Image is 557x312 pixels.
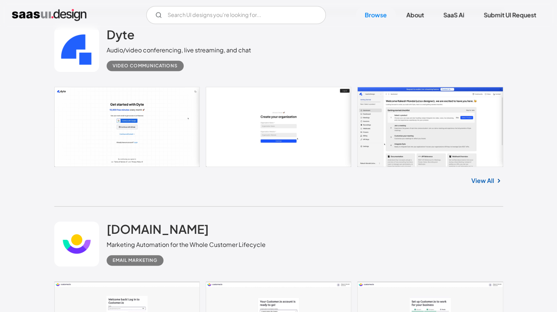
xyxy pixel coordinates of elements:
div: Video Communications [113,61,178,70]
a: [DOMAIN_NAME] [107,221,209,240]
form: Email Form [146,6,326,24]
div: Audio/video conferencing, live streaming, and chat [107,46,251,55]
a: Dyte [107,27,135,46]
div: Email Marketing [113,256,157,265]
input: Search UI designs you're looking for... [146,6,326,24]
a: SaaS Ai [434,7,473,23]
a: Submit UI Request [475,7,545,23]
div: Marketing Automation for the Whole Customer Lifecycle [107,240,266,249]
a: About [397,7,433,23]
h2: Dyte [107,27,135,42]
a: Browse [356,7,396,23]
h2: [DOMAIN_NAME] [107,221,209,236]
a: home [12,9,86,21]
a: View All [471,176,494,185]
